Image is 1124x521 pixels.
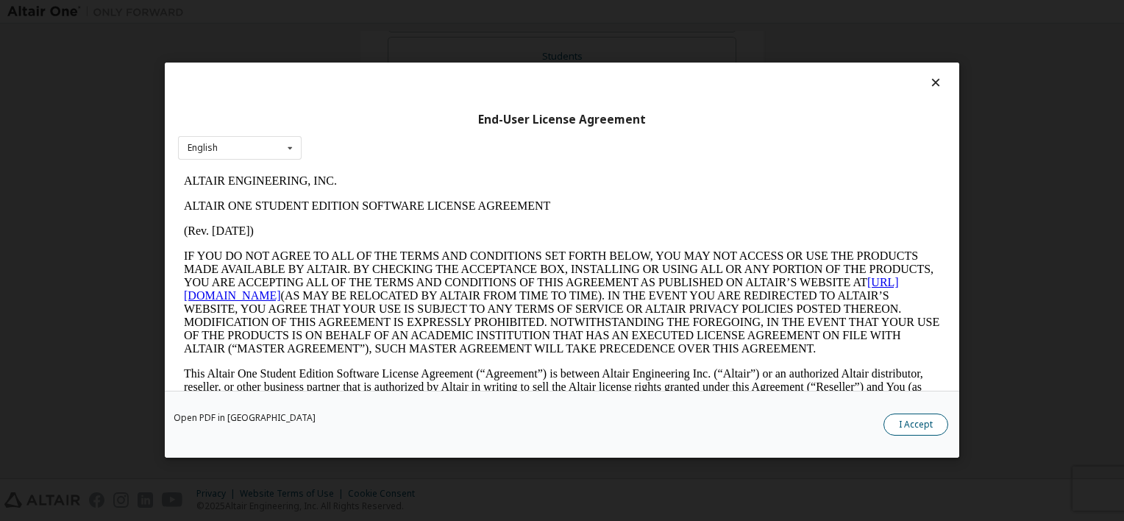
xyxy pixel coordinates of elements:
[188,143,218,152] div: English
[174,414,316,423] a: Open PDF in [GEOGRAPHIC_DATA]
[6,56,762,69] p: (Rev. [DATE])
[6,81,762,187] p: IF YOU DO NOT AGREE TO ALL OF THE TERMS AND CONDITIONS SET FORTH BELOW, YOU MAY NOT ACCESS OR USE...
[6,199,762,252] p: This Altair One Student Edition Software License Agreement (“Agreement”) is between Altair Engine...
[6,6,762,19] p: ALTAIR ENGINEERING, INC.
[178,113,946,127] div: End-User License Agreement
[6,31,762,44] p: ALTAIR ONE STUDENT EDITION SOFTWARE LICENSE AGREEMENT
[883,414,948,436] button: I Accept
[6,107,721,133] a: [URL][DOMAIN_NAME]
